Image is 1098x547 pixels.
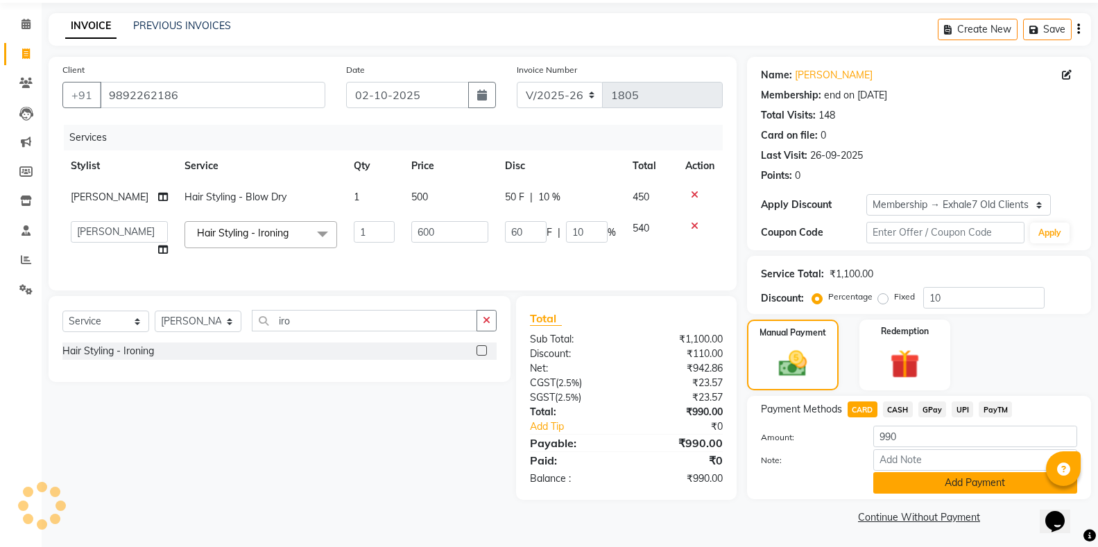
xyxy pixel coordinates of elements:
iframe: chat widget [1040,492,1084,533]
span: SGST [530,391,555,403]
label: Client [62,64,85,76]
label: Invoice Number [517,64,577,76]
span: CASH [883,401,913,417]
span: PayTM [979,401,1012,417]
a: Add Tip [520,419,644,434]
label: Amount: [750,431,863,444]
div: Name: [761,68,792,83]
div: ₹990.00 [626,405,733,419]
span: 2.5% [558,377,579,388]
div: ₹1,100.00 [626,332,733,347]
div: ₹23.57 [626,376,733,390]
button: Add Payment [873,472,1077,494]
div: ₹990.00 [626,435,733,451]
div: Discount: [520,347,626,361]
span: GPay [918,401,947,417]
span: 1 [354,191,359,203]
th: Disc [497,150,624,182]
div: Coupon Code [761,225,866,240]
div: Balance : [520,471,626,486]
span: Hair Styling - Blow Dry [185,191,286,203]
div: 148 [818,108,835,123]
div: Discount: [761,291,804,306]
div: Hair Styling - Ironing [62,344,154,358]
span: F [547,225,552,240]
label: Date [346,64,365,76]
span: [PERSON_NAME] [71,191,148,203]
div: Total Visits: [761,108,816,123]
th: Price [403,150,497,182]
div: ₹110.00 [626,347,733,361]
div: Net: [520,361,626,376]
a: [PERSON_NAME] [795,68,873,83]
img: _gift.svg [881,346,929,382]
th: Stylist [62,150,176,182]
span: CARD [848,401,877,417]
div: Services [64,125,733,150]
th: Action [677,150,723,182]
label: Fixed [894,290,915,303]
div: ₹0 [626,452,733,469]
div: Card on file: [761,128,818,143]
label: Manual Payment [760,327,826,339]
input: Enter Offer / Coupon Code [866,222,1024,243]
span: CGST [530,376,556,389]
div: Apply Discount [761,198,866,212]
label: Note: [750,454,863,467]
button: Save [1023,19,1072,40]
div: ₹23.57 [626,390,733,405]
div: Total: [520,405,626,419]
span: | [530,190,533,205]
a: INVOICE [65,14,117,39]
a: x [289,227,295,239]
label: Percentage [828,290,873,303]
span: | [558,225,560,240]
span: 50 F [505,190,524,205]
div: Membership: [761,88,821,103]
span: 2.5% [558,392,578,403]
th: Total [624,150,677,182]
input: Search or Scan [252,310,477,331]
div: Service Total: [761,267,824,281]
img: _cash.svg [770,347,816,380]
input: Search by Name/Mobile/Email/Code [100,82,325,108]
span: UPI [952,401,973,417]
button: +91 [62,82,101,108]
span: 10 % [538,190,560,205]
button: Apply [1030,223,1070,243]
div: ₹990.00 [626,471,733,486]
div: 0 [821,128,826,143]
label: Redemption [881,325,929,338]
div: ₹942.86 [626,361,733,376]
div: ₹0 [644,419,733,434]
div: ( ) [520,390,626,405]
div: Sub Total: [520,332,626,347]
span: 540 [633,222,649,234]
input: Amount [873,426,1077,447]
div: 26-09-2025 [810,148,863,163]
div: Payable: [520,435,626,451]
div: ( ) [520,376,626,390]
span: 500 [411,191,428,203]
div: ₹1,100.00 [830,267,873,281]
th: Service [176,150,345,182]
div: Last Visit: [761,148,807,163]
button: Create New [938,19,1018,40]
input: Add Note [873,449,1077,471]
th: Qty [345,150,403,182]
div: end on [DATE] [824,88,887,103]
span: Payment Methods [761,402,842,417]
span: % [608,225,616,240]
div: Paid: [520,452,626,469]
span: Hair Styling - Ironing [197,227,289,239]
a: Continue Without Payment [750,510,1088,525]
a: PREVIOUS INVOICES [133,19,231,32]
span: Total [530,311,562,326]
div: Points: [761,168,792,183]
span: 450 [633,191,649,203]
div: 0 [795,168,800,183]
